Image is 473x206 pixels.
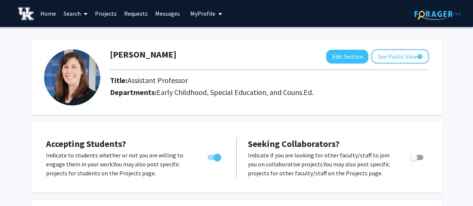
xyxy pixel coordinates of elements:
button: Edit Section [326,50,368,64]
img: ForagerOne Logo [414,8,461,20]
a: Projects [91,0,120,27]
img: University of Kentucky Logo [18,7,34,20]
h2: Title: [110,76,188,85]
a: Home [37,0,60,27]
h1: [PERSON_NAME] [110,49,176,60]
span: Early Childhood, Special Education, and Couns.Ed. [157,87,313,97]
a: Requests [120,0,151,27]
img: Profile Picture [44,49,100,105]
a: Search [60,0,91,27]
p: Indicate to students whether or not you are willing to engage them in your work. You may also pos... [46,151,193,178]
iframe: Chat [6,172,32,200]
mat-icon: help [417,52,423,61]
span: Seeking Collaborators? [248,138,340,150]
div: Toggle [205,151,225,162]
h2: Departments: [104,88,434,97]
button: See Public View [371,49,429,64]
div: Toggle [407,151,427,162]
p: Indicate if you are looking for other faculty/staff to join you on collaborative projects. You ma... [248,151,396,178]
span: Assistant Professor [128,76,188,85]
span: Accepting Students? [46,138,126,150]
a: Messages [151,0,184,27]
span: My Profile [190,10,215,17]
